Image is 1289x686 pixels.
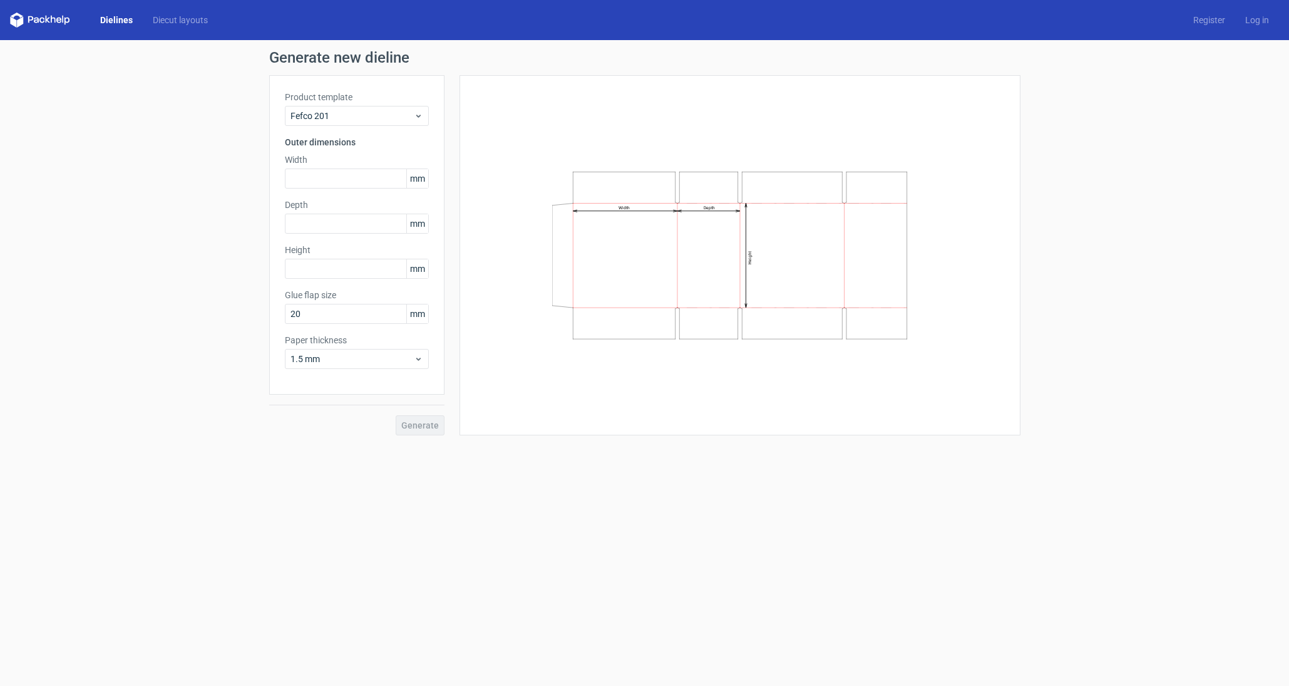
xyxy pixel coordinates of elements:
[285,91,429,103] label: Product template
[285,334,429,346] label: Paper thickness
[143,14,218,26] a: Diecut layouts
[290,110,414,122] span: Fefco 201
[1183,14,1235,26] a: Register
[90,14,143,26] a: Dielines
[406,259,428,278] span: mm
[285,153,429,166] label: Width
[285,199,429,211] label: Depth
[747,251,752,264] text: Height
[285,289,429,301] label: Glue flap size
[285,136,429,148] h3: Outer dimensions
[406,169,428,188] span: mm
[619,205,630,210] text: Width
[1235,14,1279,26] a: Log in
[290,353,414,365] span: 1.5 mm
[269,50,1020,65] h1: Generate new dieline
[406,304,428,323] span: mm
[704,205,715,210] text: Depth
[406,214,428,233] span: mm
[285,244,429,256] label: Height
